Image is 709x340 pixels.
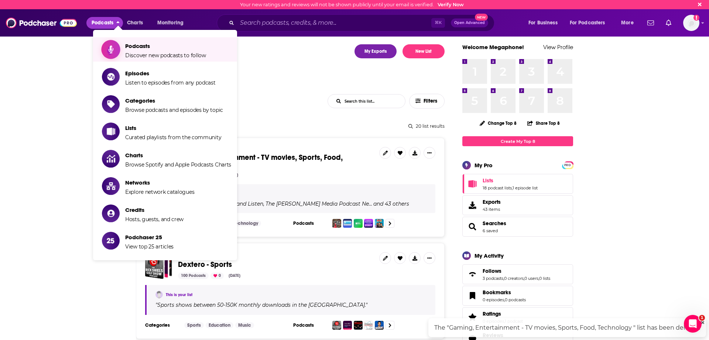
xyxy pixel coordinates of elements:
a: Sports [184,322,204,328]
img: Insight with Chris Van Vliet [375,321,384,330]
span: Podcasts [92,18,113,28]
a: 3 podcasts [483,276,503,281]
a: Charts [122,17,147,29]
span: " " [155,302,367,308]
button: open menu [565,17,616,29]
a: Show notifications dropdown [644,17,657,29]
h4: The [PERSON_NAME] Media Podcast Ne… [266,201,372,207]
a: Bookmarks [483,289,526,296]
p: and 43 others [373,200,409,207]
a: Lists [483,177,538,184]
span: Discover new podcasts to follow [125,52,206,59]
div: My Activity [475,252,504,259]
div: My Pro [475,162,493,169]
div: 100 Podcasts [178,272,209,279]
div: Your new ratings and reviews will not be shown publicly until your email is verified. [240,2,464,7]
a: 1 episode list [513,185,538,190]
a: Education [206,322,233,328]
a: Show notifications dropdown [663,17,674,29]
span: Lists [462,174,573,194]
a: 18 podcast lists [483,185,512,190]
a: Dextero - Sports [178,261,232,269]
div: [DATE] [226,272,243,279]
a: Searches [465,221,480,232]
span: Ratings [462,307,573,327]
button: Show profile menu [683,15,699,31]
img: The Rick Shiels Golf Show [332,321,341,330]
span: , [503,276,504,281]
span: Categories [125,97,223,104]
span: Exports [483,199,501,205]
a: Welcome Megaphone! [462,44,524,51]
h3: Podcasts [293,220,326,226]
img: You're Welcome! With Chael Sonnen [354,321,363,330]
a: Exports [462,195,573,215]
a: Ratings [465,312,480,322]
img: Learn English with the British Council and Premier League [343,321,352,330]
img: Hang Up and Listen [332,219,341,228]
div: 0 [210,272,224,279]
a: Megaphone [155,291,163,298]
span: , [524,276,524,281]
button: close menu [86,17,123,29]
span: 43 items [483,207,501,212]
span: 1 [699,315,705,321]
span: ⌘ K [431,18,445,28]
a: 0 creators [504,276,524,281]
span: For Podcasters [570,18,605,28]
button: Show More Button [424,252,435,264]
img: Fantasy Football Today Dynasty [364,219,373,228]
button: open menu [523,17,567,29]
div: Search podcasts, credits, & more... [224,14,501,31]
a: Searches [483,220,506,227]
a: Bookmarks [465,291,480,301]
span: Follows [483,268,501,274]
span: Podchaser 25 [125,234,174,241]
a: Ratings [483,310,523,317]
span: Charts [125,152,231,159]
span: Bookmarks [483,289,511,296]
a: 0 users [524,276,538,281]
button: Filters [409,94,445,109]
button: Show More Button [424,147,435,159]
span: Podcasts [125,42,206,49]
a: 0 lists [539,276,550,281]
span: More [621,18,634,28]
span: Networks [125,179,194,186]
span: Listen to episodes from any podcast [125,79,216,86]
a: Verify Now [438,2,464,7]
img: The Jim Hill Media Podcast Network [343,219,352,228]
img: Ned's Declassified Podcast Survival Guide [375,219,384,228]
a: Gaming, Entertainment - TV movies, Sports, Food, Technology [178,154,373,170]
a: Follows [465,269,480,279]
span: Searches [462,217,573,237]
h3: Podcast List [178,252,373,257]
button: Change Top 8 [475,119,521,128]
a: 0 podcasts [505,297,526,302]
h3: Categories [145,322,178,328]
span: Filters [424,99,438,104]
img: Podchaser - Follow, Share and Rate Podcasts [6,16,77,30]
span: View top 25 articles [125,243,174,250]
a: This is your list [166,292,192,297]
span: , [538,276,539,281]
span: Credits [125,206,184,213]
img: User Profile [683,15,699,31]
span: Curated playlists from the community [125,134,221,141]
span: , [263,200,264,207]
span: Ratings [483,310,501,317]
span: Logged in as MegaphoneSupport [683,15,699,31]
div: Podcast list featuring [155,200,427,207]
a: The [PERSON_NAME] Media Podcast Ne… [264,201,372,207]
span: Monitoring [157,18,184,28]
button: open menu [152,17,193,29]
a: Follows [483,268,550,274]
div: 20 list results [136,123,445,129]
span: Bookmarks [462,286,573,306]
span: Lists [125,124,221,131]
button: New List [403,44,445,58]
a: 0 episodes [483,297,504,302]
